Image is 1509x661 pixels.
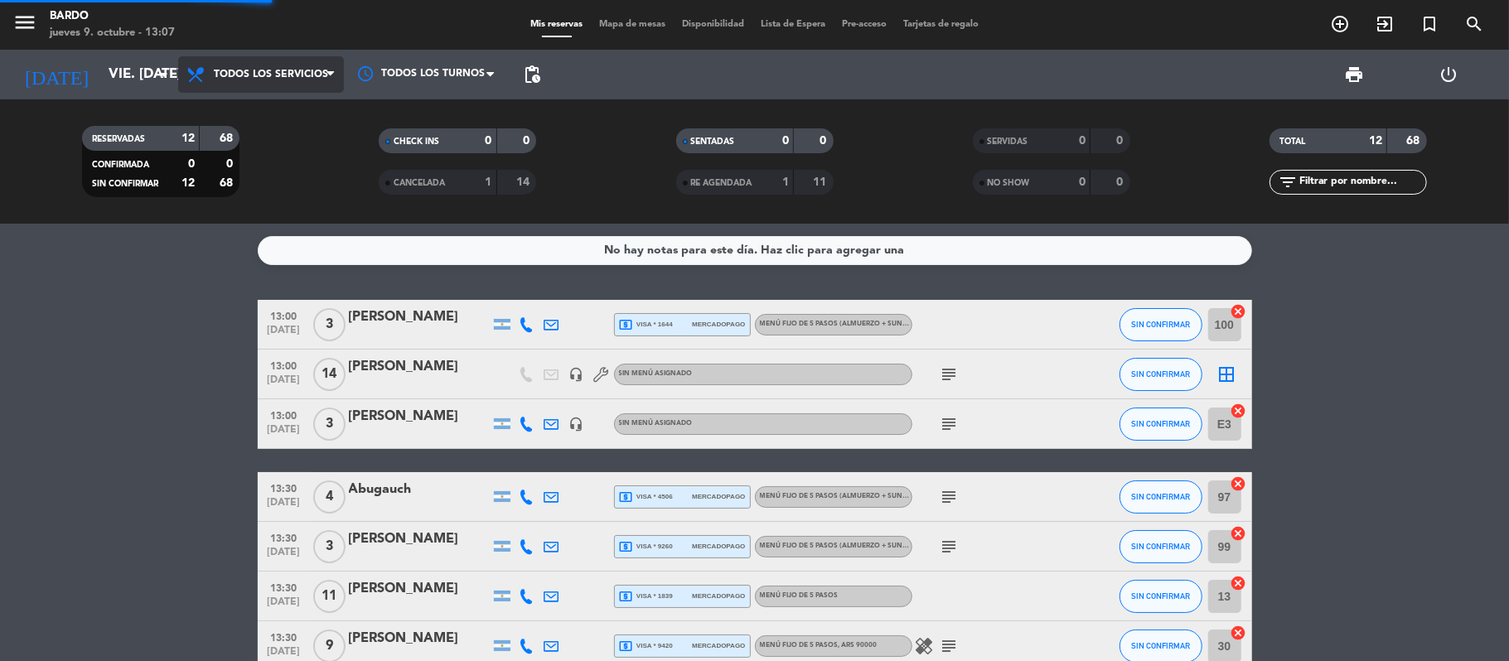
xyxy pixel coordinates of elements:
span: Menú fijo de 5 pasos (Almuerzo + Sunset) [760,493,918,499]
strong: 68 [220,177,236,189]
i: subject [940,537,960,557]
div: LOG OUT [1402,50,1497,99]
i: cancel [1231,625,1247,641]
span: mercadopago [692,541,745,552]
i: subject [940,414,960,434]
span: visa * 1839 [619,589,673,604]
span: mercadopago [692,319,745,330]
i: filter_list [1278,172,1298,192]
i: healing [915,636,935,656]
input: Filtrar por nombre... [1298,173,1426,191]
span: 11 [313,580,346,613]
span: Pre-acceso [834,20,895,29]
span: 4 [313,480,346,514]
i: subject [940,364,960,384]
span: 13:30 [264,528,305,547]
span: CHECK INS [394,138,439,146]
i: power_settings_new [1439,65,1459,84]
span: 13:00 [264,306,305,325]
div: Bardo [50,8,175,25]
button: SIN CONFIRMAR [1120,358,1202,391]
i: subject [940,636,960,656]
div: [PERSON_NAME] [349,406,490,427]
strong: 0 [188,158,195,170]
button: SIN CONFIRMAR [1120,308,1202,341]
span: 13:30 [264,627,305,646]
button: SIN CONFIRMAR [1120,408,1202,441]
div: jueves 9. octubre - 13:07 [50,25,175,41]
span: Tarjetas de regalo [895,20,987,29]
strong: 0 [1116,176,1126,188]
span: SIN CONFIRMAR [1131,492,1190,501]
span: pending_actions [522,65,542,84]
div: [PERSON_NAME] [349,306,490,328]
span: 13:00 [264,355,305,374]
span: [DATE] [264,547,305,566]
i: headset_mic [569,367,584,382]
span: Mapa de mesas [591,20,674,29]
button: SIN CONFIRMAR [1120,580,1202,613]
strong: 0 [523,135,533,147]
span: 13:30 [264,478,305,497]
span: mercadopago [692,491,745,502]
span: visa * 1644 [619,317,673,332]
span: [DATE] [264,424,305,443]
strong: 1 [486,176,492,188]
span: RESERVADAS [92,135,145,143]
span: CANCELADA [394,179,445,187]
div: [PERSON_NAME] [349,628,490,649]
i: menu [12,10,37,35]
span: Disponibilidad [674,20,752,29]
span: SIN CONFIRMAR [1131,419,1190,428]
i: [DATE] [12,56,100,93]
i: cancel [1231,525,1247,542]
span: visa * 4506 [619,490,673,504]
span: Sin menú asignado [619,370,693,377]
span: [DATE] [264,497,305,516]
i: local_atm [619,539,634,554]
i: arrow_drop_down [154,65,174,84]
i: add_circle_outline [1330,14,1350,34]
span: RE AGENDADA [691,179,752,187]
span: SIN CONFIRMAR [1131,369,1190,379]
span: TOTAL [1279,138,1305,146]
strong: 0 [226,158,236,170]
i: turned_in_not [1420,14,1439,34]
span: Mis reservas [522,20,591,29]
strong: 0 [1116,135,1126,147]
strong: 14 [516,176,533,188]
span: Menú fijo de 5 pasos [760,642,878,649]
i: cancel [1231,303,1247,320]
div: Abugauch [349,479,490,500]
strong: 12 [181,133,195,144]
span: visa * 9420 [619,639,673,654]
span: [DATE] [264,325,305,344]
span: mercadopago [692,591,745,601]
span: Menú fijo de 5 pasos [760,592,839,599]
span: SIN CONFIRMAR [1131,641,1190,650]
strong: 68 [1406,135,1423,147]
span: Menú fijo de 5 pasos (Almuerzo + Sunset) [760,543,918,549]
i: local_atm [619,490,634,504]
span: SIN CONFIRMAR [1131,591,1190,601]
span: mercadopago [692,640,745,651]
span: visa * 9260 [619,539,673,554]
div: [PERSON_NAME] [349,528,490,550]
span: 13:00 [264,405,305,424]
strong: 0 [820,135,829,147]
span: [DATE] [264,374,305,393]
span: print [1344,65,1364,84]
span: 3 [313,408,346,441]
span: SIN CONFIRMAR [1131,542,1190,551]
div: No hay notas para este día. Haz clic para agregar una [605,241,905,260]
div: [PERSON_NAME] [349,578,490,600]
i: headset_mic [569,417,584,432]
i: cancel [1231,575,1247,591]
button: menu [12,10,37,41]
i: search [1464,14,1484,34]
span: SERVIDAS [988,138,1028,146]
strong: 1 [782,176,789,188]
span: Lista de Espera [752,20,834,29]
span: 13:30 [264,577,305,596]
strong: 0 [1079,176,1086,188]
